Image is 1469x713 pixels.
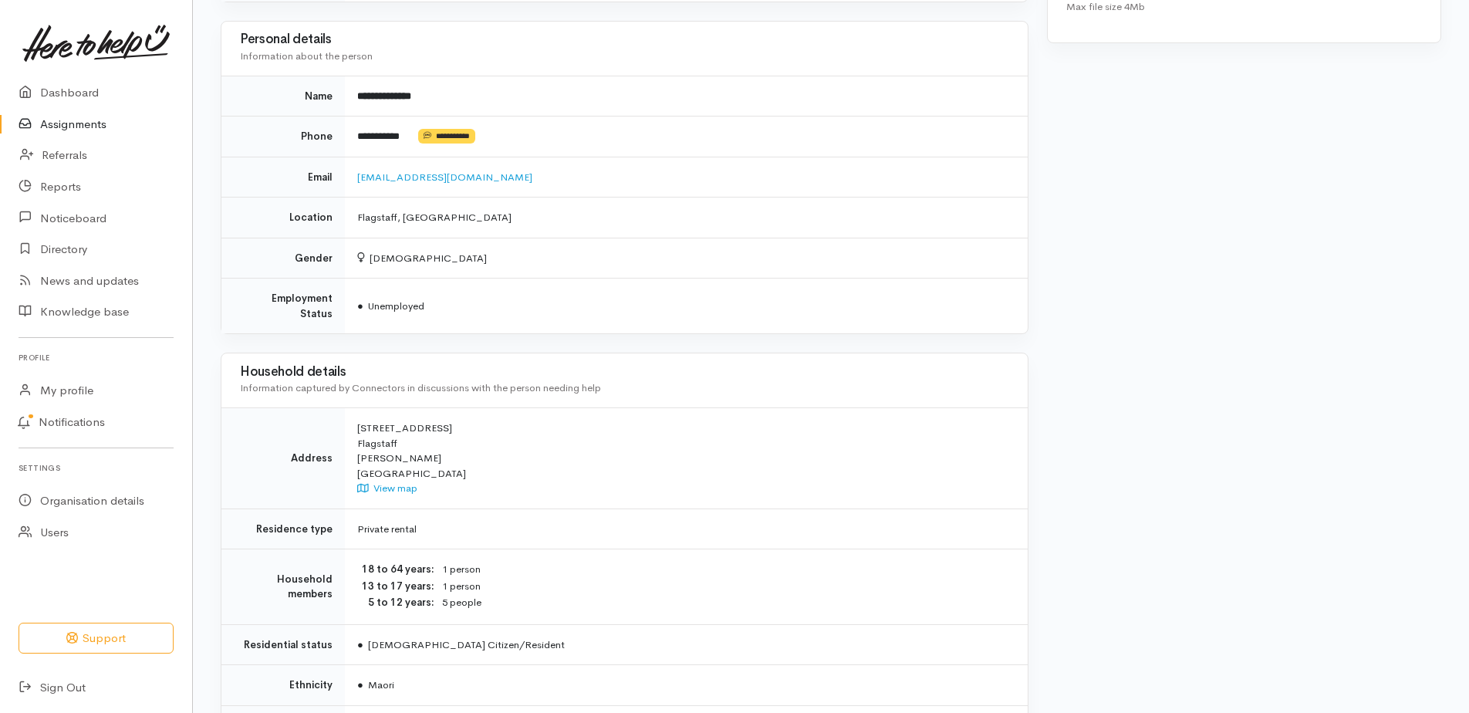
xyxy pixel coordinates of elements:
td: Address [221,408,345,509]
span: [DEMOGRAPHIC_DATA] [357,252,487,265]
td: Name [221,76,345,117]
a: View map [357,482,417,495]
h3: Personal details [240,32,1009,47]
dt: 13 to 17 years [357,579,434,594]
dt: 18 to 64 years [357,562,434,577]
span: Information captured by Connectors in discussions with the person needing help [240,381,601,394]
td: Residence type [221,509,345,549]
td: Ethnicity [221,665,345,706]
td: Flagstaff, [GEOGRAPHIC_DATA] [345,198,1028,238]
h6: Settings [19,458,174,478]
td: Phone [221,117,345,157]
td: Residential status [221,624,345,665]
td: Email [221,157,345,198]
td: Household members [221,549,345,624]
button: Support [19,623,174,654]
div: [STREET_ADDRESS] Flagstaff [PERSON_NAME] [GEOGRAPHIC_DATA] [357,421,1009,496]
dd: 5 people [442,595,1009,611]
span: Information about the person [240,49,373,63]
td: Employment Status [221,279,345,334]
dd: 1 person [442,579,1009,595]
td: Private rental [345,509,1028,549]
span: ● [357,299,363,313]
dd: 1 person [442,562,1009,578]
dt: 5 to 12 years [357,595,434,610]
h3: Household details [240,365,1009,380]
h6: Profile [19,347,174,368]
td: Gender [221,238,345,279]
span: ● [357,638,363,651]
td: Location [221,198,345,238]
span: [DEMOGRAPHIC_DATA] Citizen/Resident [357,638,565,651]
a: [EMAIL_ADDRESS][DOMAIN_NAME] [357,171,532,184]
span: ● [357,678,363,691]
span: Unemployed [357,299,424,313]
span: Maori [357,678,394,691]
